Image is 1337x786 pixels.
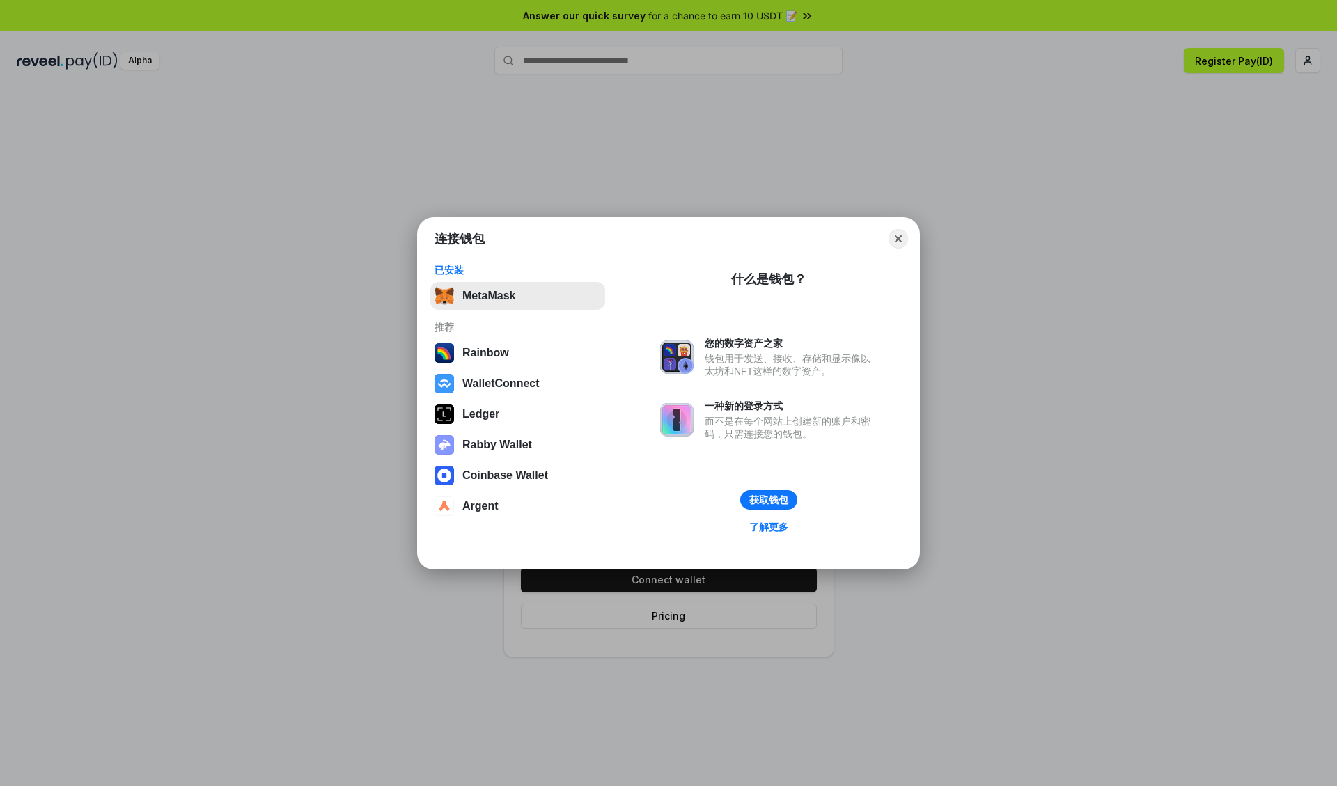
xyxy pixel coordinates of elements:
[740,490,797,510] button: 获取钱包
[462,469,548,482] div: Coinbase Wallet
[749,521,788,533] div: 了解更多
[705,352,877,377] div: 钱包用于发送、接收、存储和显示像以太坊和NFT这样的数字资产。
[430,492,605,520] button: Argent
[705,415,877,440] div: 而不是在每个网站上创建新的账户和密码，只需连接您的钱包。
[660,403,694,437] img: svg+xml,%3Csvg%20xmlns%3D%22http%3A%2F%2Fwww.w3.org%2F2000%2Fsvg%22%20fill%3D%22none%22%20viewBox...
[749,494,788,506] div: 获取钱包
[430,370,605,398] button: WalletConnect
[462,377,540,390] div: WalletConnect
[435,404,454,424] img: svg+xml,%3Csvg%20xmlns%3D%22http%3A%2F%2Fwww.w3.org%2F2000%2Fsvg%22%20width%3D%2228%22%20height%3...
[435,230,485,247] h1: 连接钱包
[430,339,605,367] button: Rainbow
[462,347,509,359] div: Rainbow
[462,439,532,451] div: Rabby Wallet
[435,321,601,333] div: 推荐
[462,290,515,302] div: MetaMask
[435,496,454,516] img: svg+xml,%3Csvg%20width%3D%2228%22%20height%3D%2228%22%20viewBox%3D%220%200%2028%2028%22%20fill%3D...
[462,500,499,512] div: Argent
[435,343,454,363] img: svg+xml,%3Csvg%20width%3D%22120%22%20height%3D%22120%22%20viewBox%3D%220%200%20120%20120%22%20fil...
[435,374,454,393] img: svg+xml,%3Csvg%20width%3D%2228%22%20height%3D%2228%22%20viewBox%3D%220%200%2028%2028%22%20fill%3D...
[430,462,605,489] button: Coinbase Wallet
[889,229,908,249] button: Close
[705,400,877,412] div: 一种新的登录方式
[660,340,694,374] img: svg+xml,%3Csvg%20xmlns%3D%22http%3A%2F%2Fwww.w3.org%2F2000%2Fsvg%22%20fill%3D%22none%22%20viewBox...
[435,264,601,276] div: 已安装
[430,282,605,310] button: MetaMask
[435,286,454,306] img: svg+xml,%3Csvg%20fill%3D%22none%22%20height%3D%2233%22%20viewBox%3D%220%200%2035%2033%22%20width%...
[741,518,797,536] a: 了解更多
[435,466,454,485] img: svg+xml,%3Csvg%20width%3D%2228%22%20height%3D%2228%22%20viewBox%3D%220%200%2028%2028%22%20fill%3D...
[731,271,806,288] div: 什么是钱包？
[462,408,499,420] div: Ledger
[435,435,454,455] img: svg+xml,%3Csvg%20xmlns%3D%22http%3A%2F%2Fwww.w3.org%2F2000%2Fsvg%22%20fill%3D%22none%22%20viewBox...
[430,400,605,428] button: Ledger
[430,431,605,459] button: Rabby Wallet
[705,337,877,349] div: 您的数字资产之家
